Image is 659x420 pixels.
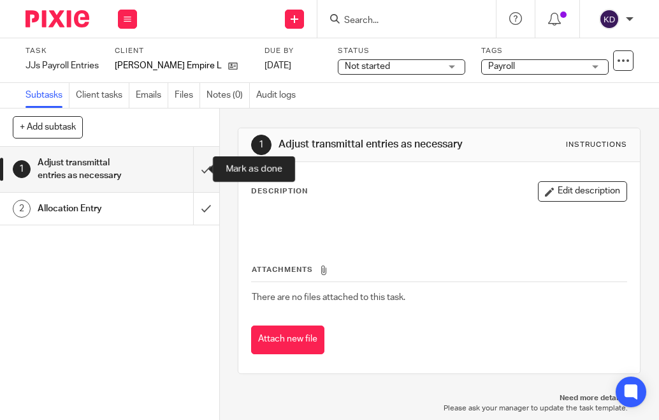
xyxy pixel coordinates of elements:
[279,138,467,151] h1: Adjust transmittal entries as necessary
[250,403,628,414] p: Please ask your manager to update the task template.
[345,62,390,71] span: Not started
[13,200,31,218] div: 2
[25,59,99,72] div: JJs Payroll Entries
[264,46,322,56] label: Due by
[13,116,83,138] button: + Add subtask
[252,266,313,273] span: Attachments
[25,46,99,56] label: Task
[566,140,627,150] div: Instructions
[76,83,129,108] a: Client tasks
[25,83,69,108] a: Subtasks
[175,83,200,108] a: Files
[136,83,168,108] a: Emails
[251,186,308,197] p: Description
[115,59,222,72] p: [PERSON_NAME] Empire LLC
[38,153,133,186] h1: Adjust transmittal entries as necessary
[25,10,89,27] img: Pixie
[256,83,302,108] a: Audit logs
[481,46,609,56] label: Tags
[338,46,465,56] label: Status
[252,293,405,302] span: There are no files attached to this task.
[264,61,291,70] span: [DATE]
[206,83,250,108] a: Notes (0)
[538,181,627,202] button: Edit description
[38,199,133,218] h1: Allocation Entry
[250,393,628,403] p: Need more details?
[488,62,515,71] span: Payroll
[599,9,619,29] img: svg%3E
[115,46,249,56] label: Client
[343,15,458,27] input: Search
[251,326,324,354] button: Attach new file
[13,160,31,178] div: 1
[251,135,272,155] div: 1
